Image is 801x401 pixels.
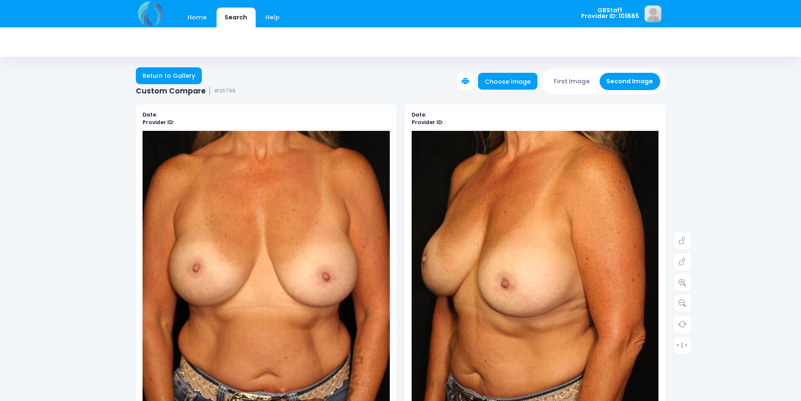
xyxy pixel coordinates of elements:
[217,8,256,27] a: Search
[581,7,639,19] span: GBStaff Provider ID: 101885
[600,73,660,90] button: Second Image
[136,67,202,84] a: Return to Gallery
[136,87,206,96] span: Custom Compare
[412,111,426,118] b: Date:
[180,8,215,27] a: Home
[547,73,597,90] button: First Image
[214,88,235,94] small: #26799
[257,8,288,27] a: Help
[143,119,174,126] b: Provider ID:
[645,5,661,22] img: image
[674,337,691,353] a: > | <
[478,73,538,90] a: Choose image
[143,111,157,118] b: Date:
[412,119,443,126] b: Provider ID:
